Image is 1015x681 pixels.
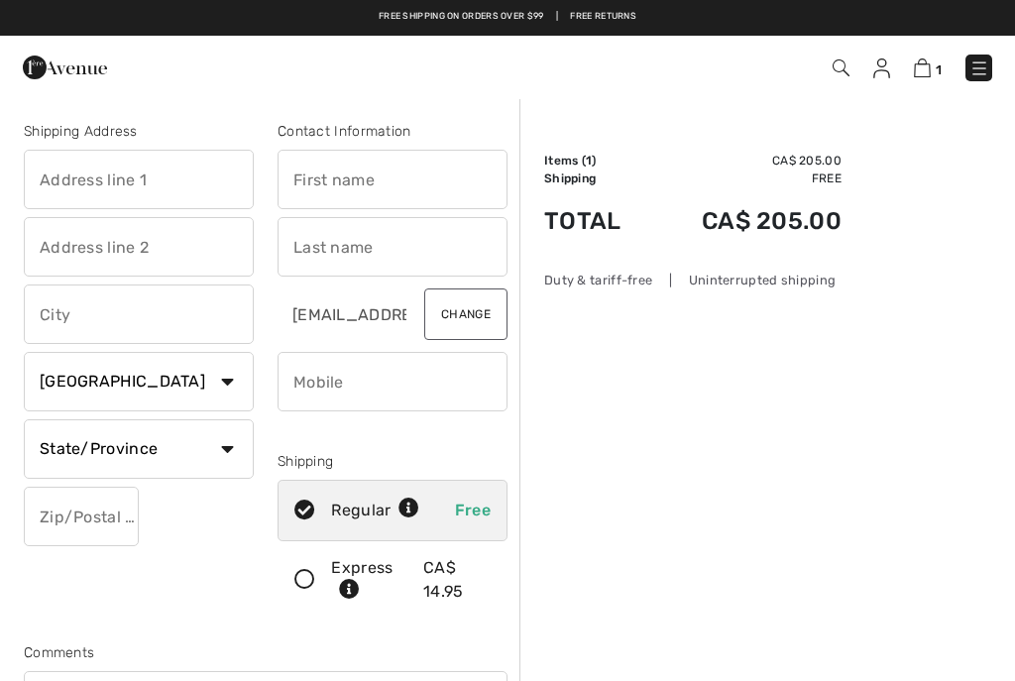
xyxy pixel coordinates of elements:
td: CA$ 205.00 [649,187,842,255]
span: | [556,10,558,24]
img: 1ère Avenue [23,48,107,87]
img: My Info [873,58,890,78]
span: Free [455,501,491,519]
input: Mobile [278,352,507,411]
input: Address line 1 [24,150,254,209]
div: Shipping [278,451,507,472]
div: Express [331,556,410,604]
input: Last name [278,217,507,277]
div: Contact Information [278,121,507,142]
span: 1 [586,154,592,168]
td: Shipping [544,170,649,187]
a: 1ère Avenue [23,57,107,75]
img: Search [833,59,849,76]
input: Address line 2 [24,217,254,277]
input: City [24,284,254,344]
a: Free shipping on orders over $99 [379,10,544,24]
img: Menu [969,58,989,78]
td: Items ( ) [544,152,649,170]
div: Shipping Address [24,121,254,142]
input: Zip/Postal Code [24,487,139,546]
input: First name [278,150,507,209]
td: Total [544,187,649,255]
div: Regular [331,499,419,522]
button: Change [424,288,507,340]
span: 1 [936,62,942,77]
a: 1 [914,56,942,79]
td: CA$ 205.00 [649,152,842,170]
div: CA$ 14.95 [423,556,491,604]
input: E-mail [278,284,408,344]
a: Free Returns [570,10,636,24]
div: Comments [24,642,507,663]
img: Shopping Bag [914,58,931,77]
div: Duty & tariff-free | Uninterrupted shipping [544,271,842,289]
td: Free [649,170,842,187]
